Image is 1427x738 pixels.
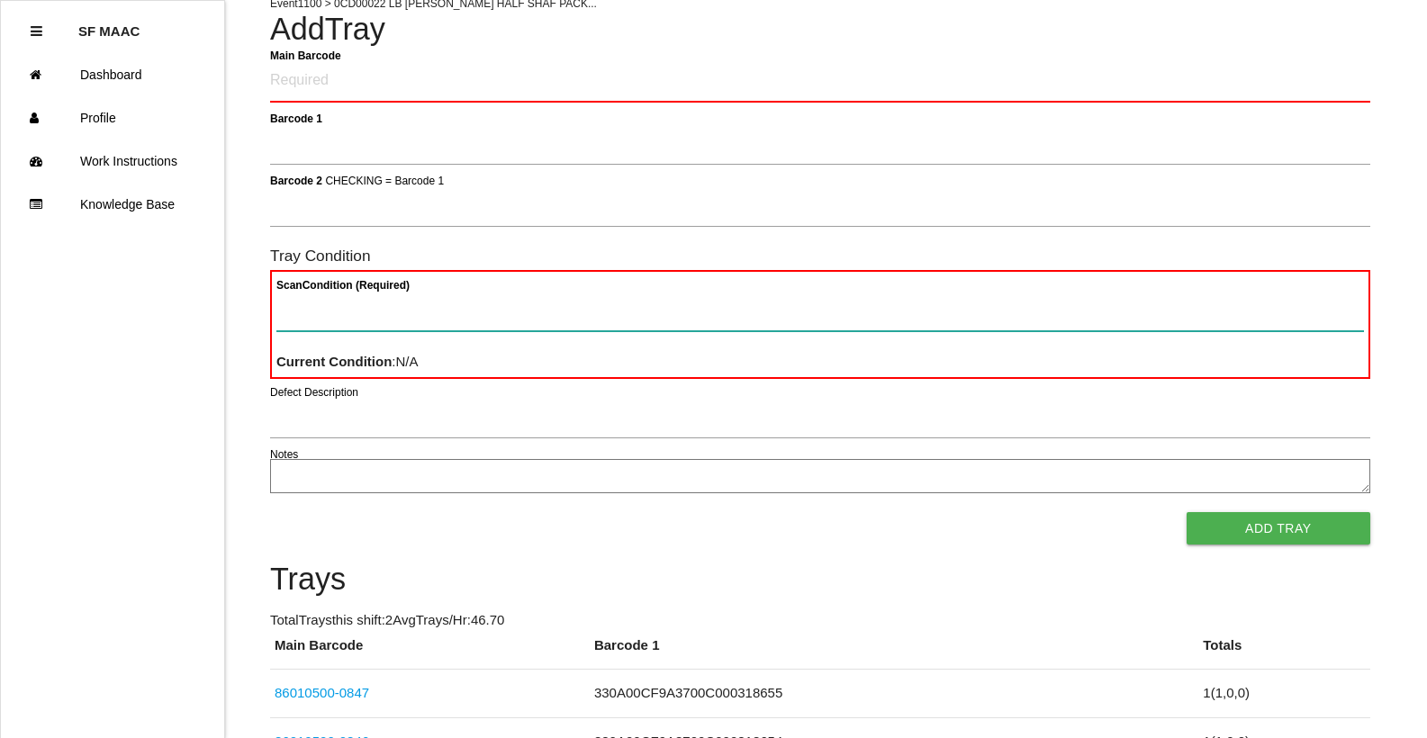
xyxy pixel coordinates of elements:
[1187,512,1370,544] button: Add Tray
[270,174,322,186] b: Barcode 2
[1,96,224,139] a: Profile
[325,174,444,186] span: CHECKING = Barcode 1
[270,446,298,463] label: Notes
[270,112,322,124] b: Barcode 1
[270,610,1370,631] p: Total Trays this shift: 2 Avg Trays /Hr: 46.70
[1198,670,1369,718] td: 1 ( 1 , 0 , 0 )
[270,60,1370,103] input: Required
[590,670,1198,718] td: 330A00CF9A3700C000318655
[270,247,1370,265] h6: Tray Condition
[270,13,1370,47] h4: Add Tray
[31,10,42,53] div: Close
[1,139,224,183] a: Work Instructions
[270,49,341,61] b: Main Barcode
[270,635,590,670] th: Main Barcode
[78,10,140,39] p: SF MAAC
[270,562,1370,597] h4: Trays
[1198,635,1369,670] th: Totals
[1,183,224,226] a: Knowledge Base
[590,635,1198,670] th: Barcode 1
[276,354,419,369] span: : N/A
[276,279,410,292] b: Scan Condition (Required)
[276,354,392,369] b: Current Condition
[270,384,358,400] label: Defect Description
[1,53,224,96] a: Dashboard
[275,685,369,700] a: 86010500-0847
